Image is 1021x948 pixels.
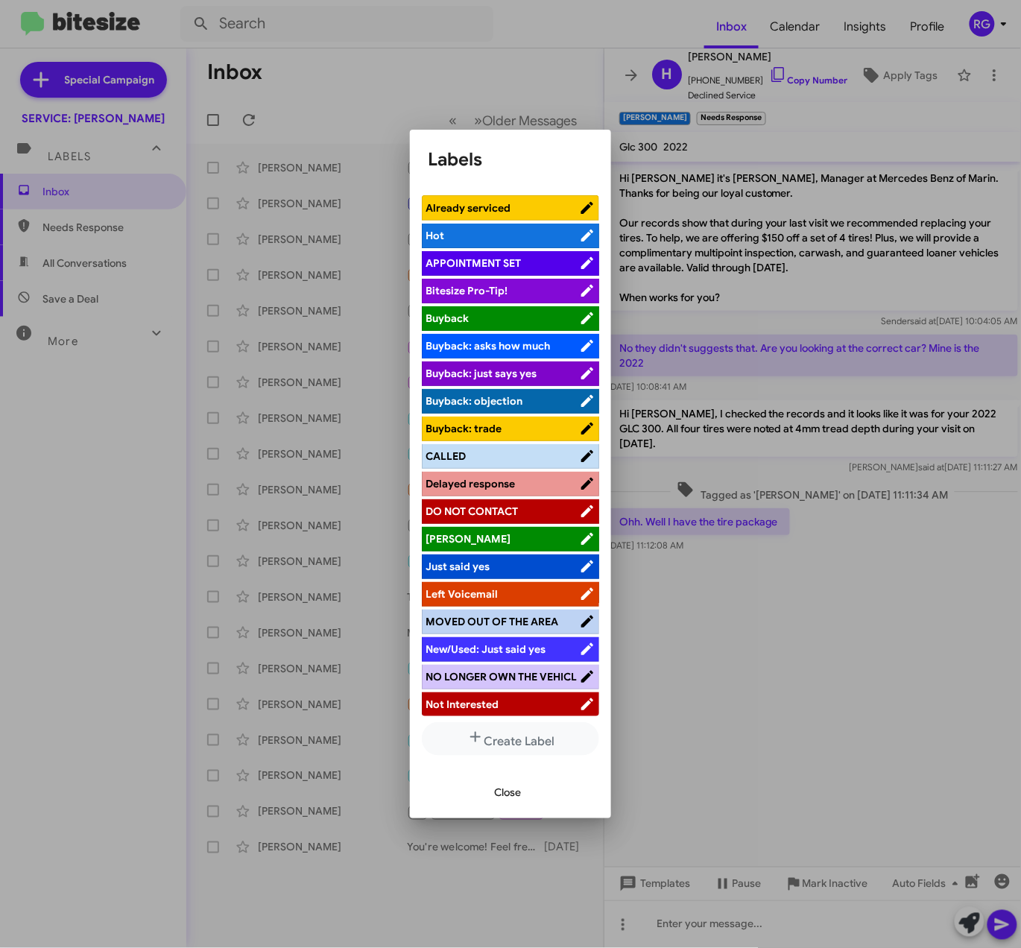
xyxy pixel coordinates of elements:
span: Buyback: just says yes [426,367,537,380]
h1: Labels [428,148,593,171]
span: [PERSON_NAME] [426,532,510,546]
span: Close [494,780,521,806]
span: Hot [426,229,444,242]
span: Already serviced [426,201,510,215]
span: Left Voicemail [426,587,498,601]
span: Not Interested [426,698,499,711]
span: Buyback: trade [426,422,502,435]
span: Buyback: objection [426,394,522,408]
span: NO LONGER OWN THE VEHICL [426,670,577,683]
span: APPOINTMENT SET [426,256,521,270]
button: Create Label [422,722,599,756]
span: Buyback [426,312,469,325]
span: Delayed response [426,477,515,490]
button: Close [482,780,533,806]
span: DO NOT CONTACT [426,505,518,518]
span: MOVED OUT OF THE AREA [426,615,558,628]
span: Buyback: asks how much [426,339,550,353]
span: Bitesize Pro-Tip! [426,284,508,297]
span: CALLED [426,449,466,463]
span: Just said yes [426,560,490,573]
span: New/Used: Just said yes [426,642,546,656]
